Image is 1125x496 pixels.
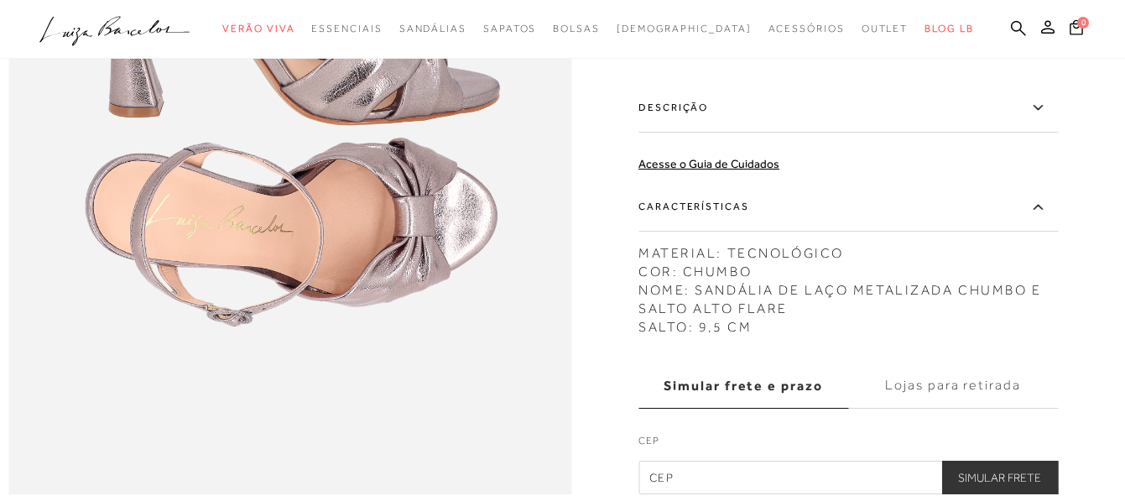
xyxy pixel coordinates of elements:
[768,23,845,34] span: Acessórios
[638,157,779,170] a: Acesse o Guia de Cuidados
[924,13,973,44] a: BLOG LB
[483,23,536,34] span: Sapatos
[222,13,294,44] a: noSubCategoriesText
[1065,18,1088,41] button: 0
[638,461,1058,494] input: CEP
[311,13,382,44] a: noSubCategoriesText
[638,363,848,409] label: Simular frete e prazo
[862,13,909,44] a: noSubCategoriesText
[617,23,752,34] span: [DEMOGRAPHIC_DATA]
[638,236,1058,337] div: MATERIAL: TECNOLÓGICO COR: CHUMBO NOME: SANDÁLIA DE LAÇO METALIZADA CHUMBO E SALTO ALTO FLARE SAL...
[862,23,909,34] span: Outlet
[638,433,1058,457] label: CEP
[222,23,294,34] span: Verão Viva
[617,13,752,44] a: noSubCategoriesText
[553,13,600,44] a: noSubCategoriesText
[848,363,1058,409] label: Lojas para retirada
[638,183,1058,232] label: Características
[553,23,600,34] span: Bolsas
[399,13,466,44] a: noSubCategoriesText
[311,23,382,34] span: Essenciais
[924,23,973,34] span: BLOG LB
[483,13,536,44] a: noSubCategoriesText
[1077,17,1089,29] span: 0
[399,23,466,34] span: Sandálias
[638,84,1058,133] label: Descrição
[768,13,845,44] a: noSubCategoriesText
[941,461,1058,494] button: Simular Frete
